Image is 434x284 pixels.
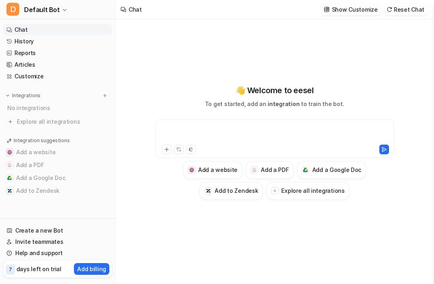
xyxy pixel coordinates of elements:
[268,100,299,107] span: integration
[7,163,12,168] img: Add a PDF
[199,182,263,200] button: Add to ZendeskAdd to Zendesk
[266,182,349,200] button: Explore all integrations
[24,4,60,15] span: Default Bot
[6,3,19,16] span: D
[303,168,308,172] img: Add a Google Doc
[3,159,112,172] button: Add a PDFAdd a PDF
[3,225,112,236] a: Create a new Bot
[215,186,258,195] h3: Add to Zendesk
[3,59,112,70] a: Articles
[261,165,289,174] h3: Add a PDF
[17,115,109,128] span: Explore all integrations
[74,263,109,275] button: Add billing
[281,186,344,195] h3: Explore all integrations
[205,100,344,108] p: To get started, add an to train the bot.
[246,161,293,179] button: Add a PDFAdd a PDF
[3,71,112,82] a: Customize
[16,265,61,273] p: days left on trial
[297,161,366,179] button: Add a Google DocAdd a Google Doc
[312,165,362,174] h3: Add a Google Doc
[3,24,112,35] a: Chat
[3,92,43,100] button: Integrations
[235,84,314,96] p: 👋 Welcome to eesel
[3,247,112,259] a: Help and support
[9,266,12,273] p: 7
[129,5,142,14] div: Chat
[189,168,194,173] img: Add a website
[7,150,12,155] img: Add a website
[3,47,112,59] a: Reports
[3,184,112,197] button: Add to ZendeskAdd to Zendesk
[5,101,112,114] div: No integrations
[206,188,211,194] img: Add to Zendesk
[324,6,330,12] img: customize
[14,137,70,144] p: Integration suggestions
[7,188,12,193] img: Add to Zendesk
[12,92,41,99] p: Integrations
[3,236,112,247] a: Invite teammates
[3,36,112,47] a: History
[183,161,242,179] button: Add a websiteAdd a website
[252,168,257,172] img: Add a PDF
[6,118,14,126] img: explore all integrations
[3,172,112,184] button: Add a Google DocAdd a Google Doc
[387,6,392,12] img: reset
[3,146,112,159] button: Add a websiteAdd a website
[3,116,112,127] a: Explore all integrations
[332,5,378,14] p: Show Customize
[102,93,108,98] img: menu_add.svg
[198,165,237,174] h3: Add a website
[321,4,381,15] button: Show Customize
[7,176,12,180] img: Add a Google Doc
[5,93,10,98] img: expand menu
[384,4,428,15] button: Reset Chat
[77,265,106,273] p: Add billing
